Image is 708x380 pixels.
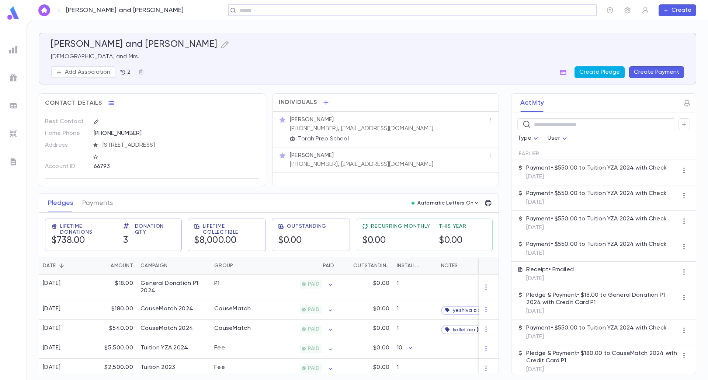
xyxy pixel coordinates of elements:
div: Outstanding [353,257,389,275]
div: CauseMatch [214,325,251,332]
div: $2,500.00 [89,359,137,378]
button: Sort [422,260,434,272]
p: Address [45,139,87,151]
span: Lifetime Donations [60,223,114,235]
div: Outstanding [338,257,393,275]
p: Payment • $550.00 to Tuition YZA 2024 with Check [526,215,667,223]
p: [PERSON_NAME] [290,152,334,159]
div: Tuition YZA 2024 [140,344,188,352]
p: Add Association [65,69,110,76]
h5: $0.00 [439,235,463,246]
span: This Year [439,223,466,229]
p: Torah Prep School [298,135,349,143]
p: $0.00 [373,305,389,313]
p: $0.00 [373,325,389,332]
span: kollel ner [PERSON_NAME] [453,327,511,333]
div: Paid [323,257,334,275]
span: PAID [305,326,322,332]
div: Installments [397,257,422,275]
h5: [PERSON_NAME] and [PERSON_NAME] [51,39,218,50]
span: PAID [305,307,322,313]
div: Campaign [140,257,167,275]
button: Create Pledge [575,66,625,78]
div: $180.00 [89,300,137,320]
span: [STREET_ADDRESS] [100,142,260,149]
p: Payment • $550.00 to Tuition YZA 2024 with Check [526,164,667,172]
button: Automatic Letters On [409,198,482,208]
p: $0.00 [373,344,389,352]
h5: $0.00 [278,235,302,246]
p: [PHONE_NUMBER], [EMAIL_ADDRESS][DOMAIN_NAME] [290,125,433,132]
p: [DATE] [526,199,667,206]
div: Campaign [137,257,211,275]
div: Date [39,257,89,275]
h5: 3 [123,235,128,246]
span: Outstanding [287,223,326,229]
img: logo [6,6,21,20]
div: 1 [393,359,437,378]
span: yeshiva zichron aryeh [453,307,507,313]
button: Sort [167,260,179,272]
p: Account ID [45,161,87,172]
span: PAID [305,281,322,287]
p: [DATE] [526,333,667,341]
div: Notes [441,257,458,275]
div: $18.00 [89,275,137,300]
div: Notes [437,257,530,275]
h5: $738.00 [51,235,85,246]
span: PAID [305,365,322,371]
p: Best Contact [45,116,87,128]
button: Pledges [48,194,73,212]
div: CauseMatch 2024 [140,305,193,313]
span: Lifetime Collectible [203,223,260,235]
button: Sort [311,260,323,272]
div: $5,500.00 [89,339,137,359]
p: [DATE] [526,275,574,282]
button: 2 [115,66,135,78]
p: [PERSON_NAME] and [PERSON_NAME] [66,6,184,14]
div: Fee [214,344,225,352]
div: 1 [393,300,437,320]
span: Earlier [519,151,539,157]
div: $540.00 [89,320,137,339]
div: Group [211,257,266,275]
span: Type [517,135,531,141]
span: PAID [305,346,322,352]
button: Add Association [51,66,115,78]
div: Date [43,257,56,275]
h5: $8,000.00 [194,235,237,246]
p: Home Phone [45,128,87,139]
div: Group [214,257,233,275]
button: Create [659,4,696,16]
p: [DATE] [526,308,678,315]
span: Individuals [279,99,317,106]
p: [PERSON_NAME] [290,116,334,123]
div: [DATE] [43,344,61,352]
button: Activity [520,94,544,112]
button: Payments [82,194,113,212]
div: [DATE] [43,325,61,332]
button: Sort [341,260,353,272]
img: imports_grey.530a8a0e642e233f2baf0ef88e8c9fcb.svg [9,129,18,138]
p: 2 [126,69,131,76]
div: Amount [111,257,133,275]
div: CauseMatch [214,305,251,313]
p: [DATE] [526,224,667,231]
p: $0.00 [373,364,389,371]
p: Payment • $550.00 to Tuition YZA 2024 with Check [526,241,667,248]
div: [DATE] [43,305,61,313]
p: [PHONE_NUMBER], [EMAIL_ADDRESS][DOMAIN_NAME] [290,161,433,168]
button: Create Payment [629,66,684,78]
h5: $0.00 [362,235,386,246]
div: P1 [214,280,220,287]
p: Automatic Letters On [417,200,473,206]
p: Pledge & Payment • $180.00 to CauseMatch 2024 with Credit Card P1 [526,350,678,365]
div: General Donation P1 2024 [140,280,207,294]
button: Sort [56,260,67,272]
span: User [548,135,560,141]
div: Installments [393,257,437,275]
p: [DATE] [526,173,667,181]
p: Payment • $550.00 to Tuition YZA 2024 with Check [526,190,667,197]
p: Receipt • Emailed [526,266,574,273]
div: 1 [393,275,437,300]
